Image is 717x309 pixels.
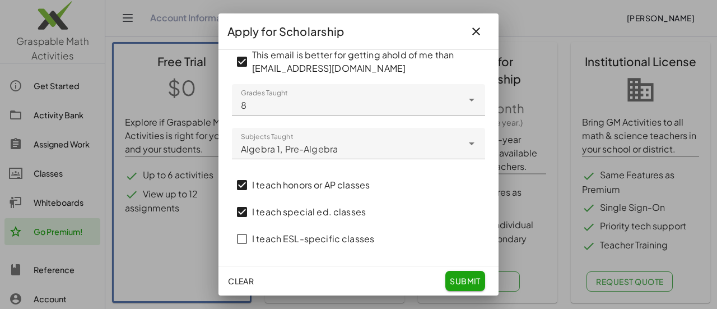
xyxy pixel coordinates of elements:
[252,199,366,225] label: I teach special ed. classes
[450,276,481,286] span: submit
[285,142,338,156] span: Pre-Algebra
[241,99,246,112] span: 8
[223,271,259,291] button: clear
[252,172,370,199] label: I teach honors or AP classes
[241,142,283,156] span: Algebra 1
[465,137,478,150] i: Open
[280,143,282,155] span: ,
[228,276,254,286] span: clear
[218,13,499,49] div: Apply for Scholarship
[445,271,485,291] button: submit
[252,48,485,75] label: This email is better for getting ahold of me than [EMAIL_ADDRESS][DOMAIN_NAME]
[252,225,374,252] label: I teach ESL-specific classes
